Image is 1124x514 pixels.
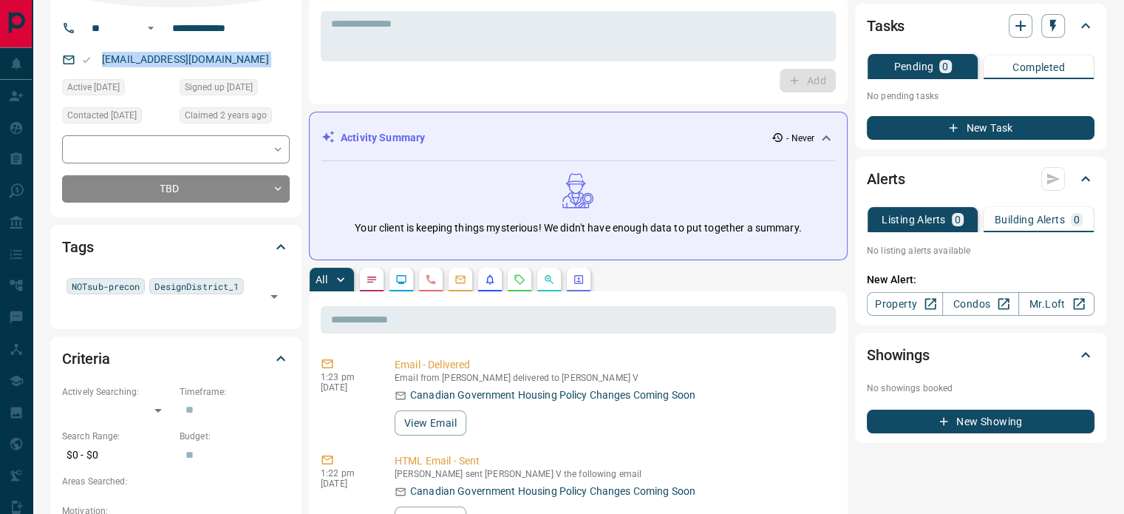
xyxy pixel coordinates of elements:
p: [DATE] [321,479,372,489]
svg: Email Valid [81,55,92,65]
p: Activity Summary [341,130,425,146]
p: Budget: [180,430,290,443]
p: 1:22 pm [321,468,372,479]
div: Sat Nov 12 2022 [180,107,290,128]
h2: Tasks [867,14,905,38]
p: Pending [893,61,933,72]
p: [DATE] [321,382,372,393]
p: Email from [PERSON_NAME] delivered to [PERSON_NAME] V [395,373,830,383]
svg: Emails [454,274,466,285]
a: [EMAIL_ADDRESS][DOMAIN_NAME] [102,53,269,65]
p: Completed [1012,62,1065,72]
p: Canadian Government Housing Policy Changes Coming Soon [410,388,695,403]
p: Email - Delivered [395,357,830,373]
span: Claimed 2 years ago [185,108,267,123]
p: Actively Searching: [62,385,172,399]
h2: Tags [62,235,93,259]
button: New Showing [867,410,1094,433]
button: Open [142,19,160,37]
div: TBD [62,175,290,203]
p: Timeframe: [180,385,290,399]
svg: Notes [366,274,378,285]
button: Open [264,286,285,307]
svg: Calls [425,274,437,285]
p: Listing Alerts [882,214,946,225]
a: Mr.Loft [1018,292,1094,316]
p: No pending tasks [867,85,1094,107]
p: New Alert: [867,272,1094,288]
p: 0 [1074,214,1080,225]
p: 1:23 pm [321,372,372,382]
div: Alerts [867,161,1094,197]
p: Building Alerts [995,214,1065,225]
div: Criteria [62,341,290,376]
p: No listing alerts available [867,244,1094,257]
p: Search Range: [62,430,172,443]
svg: Requests [514,274,525,285]
span: Contacted [DATE] [67,108,137,123]
a: Condos [942,292,1018,316]
div: Tags [62,229,290,265]
div: Showings [867,337,1094,373]
span: NOTsub-precon [72,279,140,294]
button: New Task [867,116,1094,140]
p: Areas Searched: [62,475,290,488]
p: $0 - $0 [62,443,172,467]
p: All [316,274,327,285]
p: No showings booked [867,382,1094,395]
svg: Listing Alerts [484,274,496,285]
button: View Email [395,410,466,436]
a: Property [867,292,943,316]
p: [PERSON_NAME] sent [PERSON_NAME] V the following email [395,469,830,479]
span: Active [DATE] [67,80,120,95]
div: Fri Nov 18 2022 [62,107,172,128]
h2: Alerts [867,167,905,191]
p: 0 [942,61,948,72]
svg: Opportunities [543,274,555,285]
p: 0 [955,214,961,225]
svg: Lead Browsing Activity [395,274,407,285]
span: DesignDistrict_1 [154,279,239,294]
p: Canadian Government Housing Policy Changes Coming Soon [410,484,695,499]
p: - Never [786,132,814,145]
div: Sat Nov 12 2022 [62,79,172,100]
svg: Agent Actions [573,274,585,285]
span: Signed up [DATE] [185,80,253,95]
p: HTML Email - Sent [395,453,830,469]
div: Activity Summary- Never [321,124,835,152]
div: Tasks [867,8,1094,44]
h2: Criteria [62,347,110,371]
div: Sat Nov 12 2022 [180,79,290,100]
h2: Showings [867,343,930,367]
p: Your client is keeping things mysterious! We didn't have enough data to put together a summary. [355,220,801,236]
